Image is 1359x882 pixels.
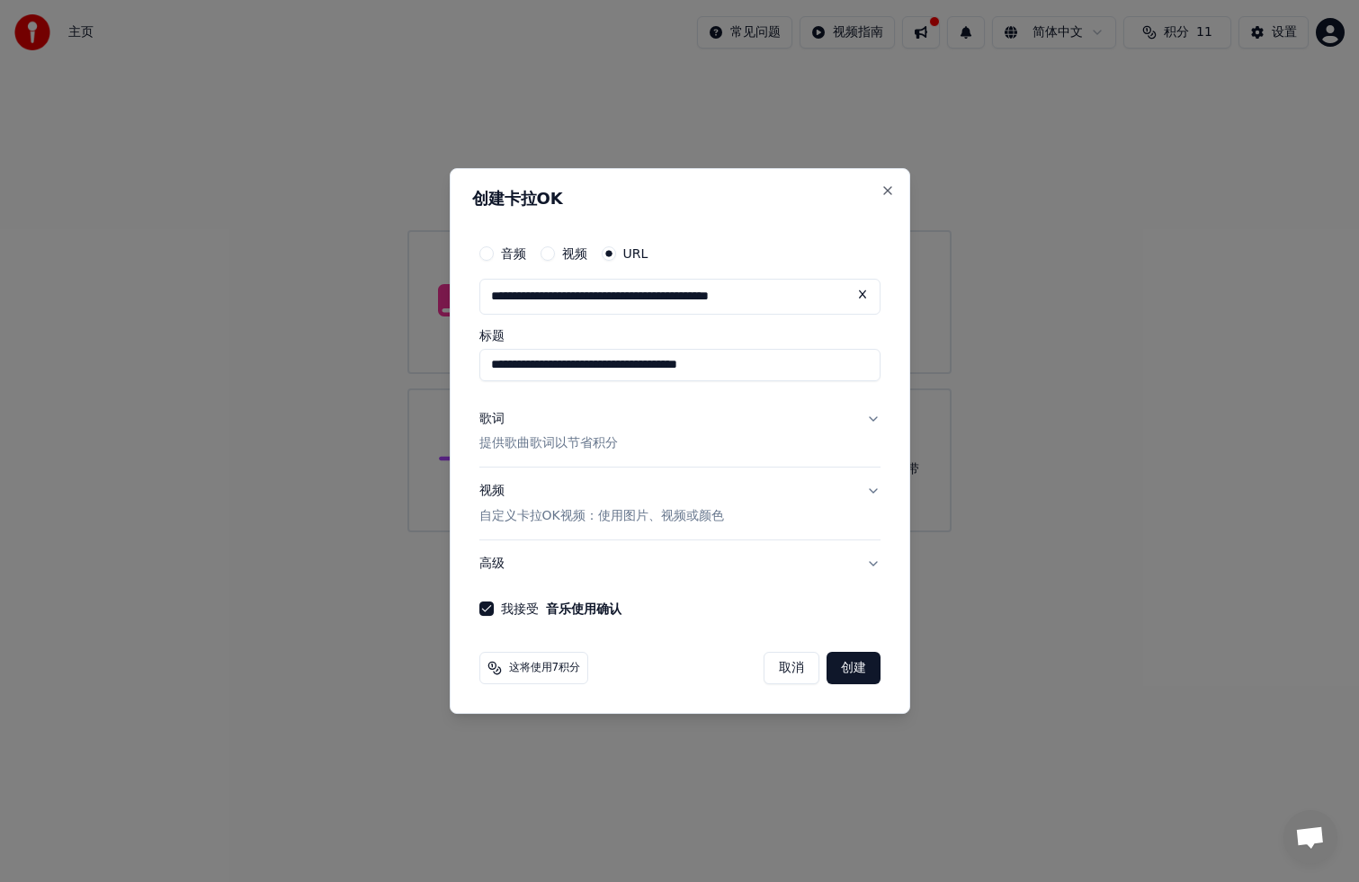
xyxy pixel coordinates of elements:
button: 我接受 [546,602,621,615]
h2: 创建卡拉OK [472,191,888,207]
button: 高级 [479,540,881,587]
button: 歌词提供歌曲歌词以节省积分 [479,396,881,468]
p: 提供歌曲歌词以节省积分 [479,435,618,453]
label: 视频 [562,247,587,260]
label: 我接受 [501,602,621,615]
label: 音频 [501,247,526,260]
label: URL [623,247,648,260]
div: 歌词 [479,410,505,428]
div: 视频 [479,483,724,526]
label: 标题 [479,329,881,342]
p: 自定义卡拉OK视频：使用图片、视频或颜色 [479,507,724,525]
span: 这将使用7积分 [509,661,581,675]
button: 创建 [827,652,881,684]
button: 取消 [764,652,819,684]
button: 视频自定义卡拉OK视频：使用图片、视频或颜色 [479,468,881,540]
